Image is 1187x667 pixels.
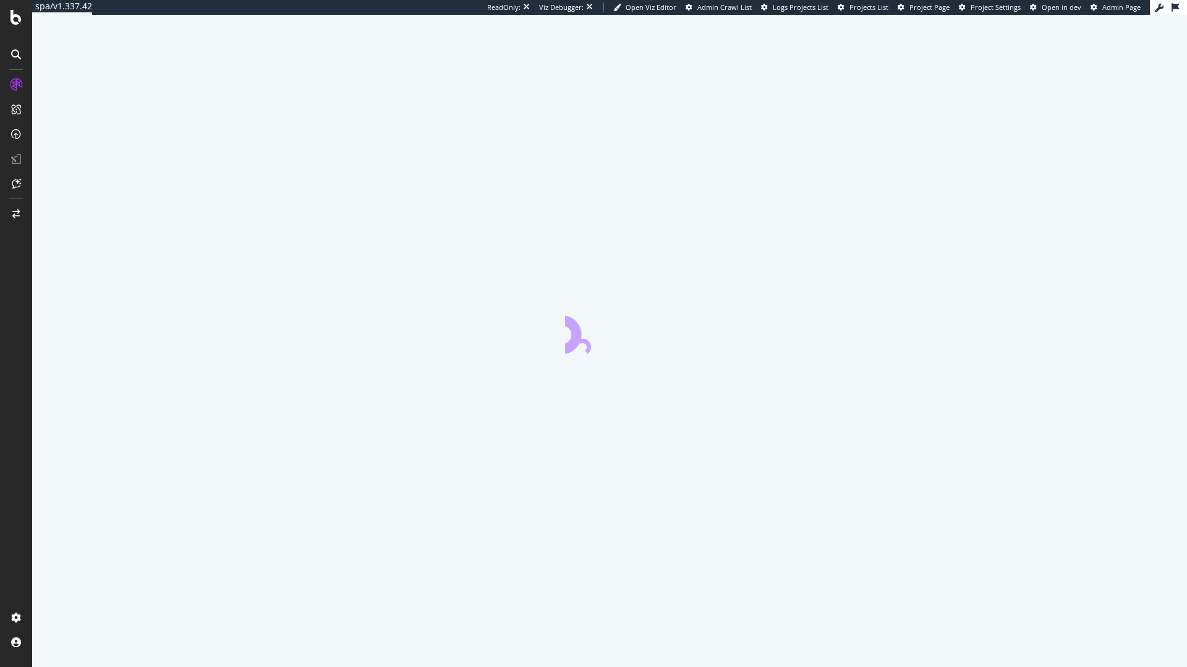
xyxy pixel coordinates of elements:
[487,2,521,12] div: ReadOnly:
[697,2,752,12] span: Admin Crawl List
[1091,2,1141,12] a: Admin Page
[773,2,828,12] span: Logs Projects List
[1042,2,1081,12] span: Open in dev
[1102,2,1141,12] span: Admin Page
[959,2,1021,12] a: Project Settings
[565,309,654,354] div: animation
[971,2,1021,12] span: Project Settings
[626,2,676,12] span: Open Viz Editor
[761,2,828,12] a: Logs Projects List
[838,2,888,12] a: Projects List
[539,2,584,12] div: Viz Debugger:
[1030,2,1081,12] a: Open in dev
[613,2,676,12] a: Open Viz Editor
[909,2,950,12] span: Project Page
[898,2,950,12] a: Project Page
[686,2,752,12] a: Admin Crawl List
[849,2,888,12] span: Projects List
